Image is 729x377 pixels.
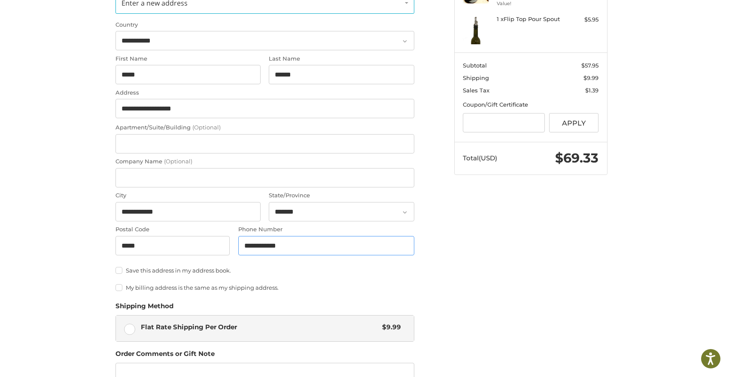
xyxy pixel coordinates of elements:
span: $1.39 [585,87,598,94]
span: $9.99 [583,74,598,81]
h4: 1 x Flip Top Pour Spout [497,15,562,22]
label: Last Name [269,55,414,63]
label: Save this address in my address book. [115,267,414,274]
label: First Name [115,55,261,63]
input: Gift Certificate or Coupon Code [463,113,545,132]
label: Address [115,89,414,97]
small: (Optional) [192,124,221,131]
span: $9.99 [378,322,401,332]
legend: Order Comments [115,349,215,363]
p: We're away right now. Please check back later! [12,13,97,20]
span: Shipping [463,74,489,81]
label: Company Name [115,157,414,166]
span: Total (USD) [463,154,497,162]
span: Flat Rate Shipping Per Order [141,322,378,332]
label: Apartment/Suite/Building [115,123,414,132]
span: Sales Tax [463,87,489,94]
label: Phone Number [238,225,414,234]
div: Coupon/Gift Certificate [463,101,598,109]
label: Postal Code [115,225,230,234]
label: My billing address is the same as my shipping address. [115,284,414,291]
small: (Optional) [164,158,192,165]
legend: Shipping Method [115,301,173,315]
div: $5.95 [565,15,598,24]
label: Country [115,21,414,29]
label: State/Province [269,191,414,200]
span: Subtotal [463,62,487,69]
span: $69.33 [555,150,598,166]
label: City [115,191,261,200]
button: Apply [549,113,599,132]
button: Open LiveChat chat widget [99,11,109,21]
span: $57.95 [581,62,598,69]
